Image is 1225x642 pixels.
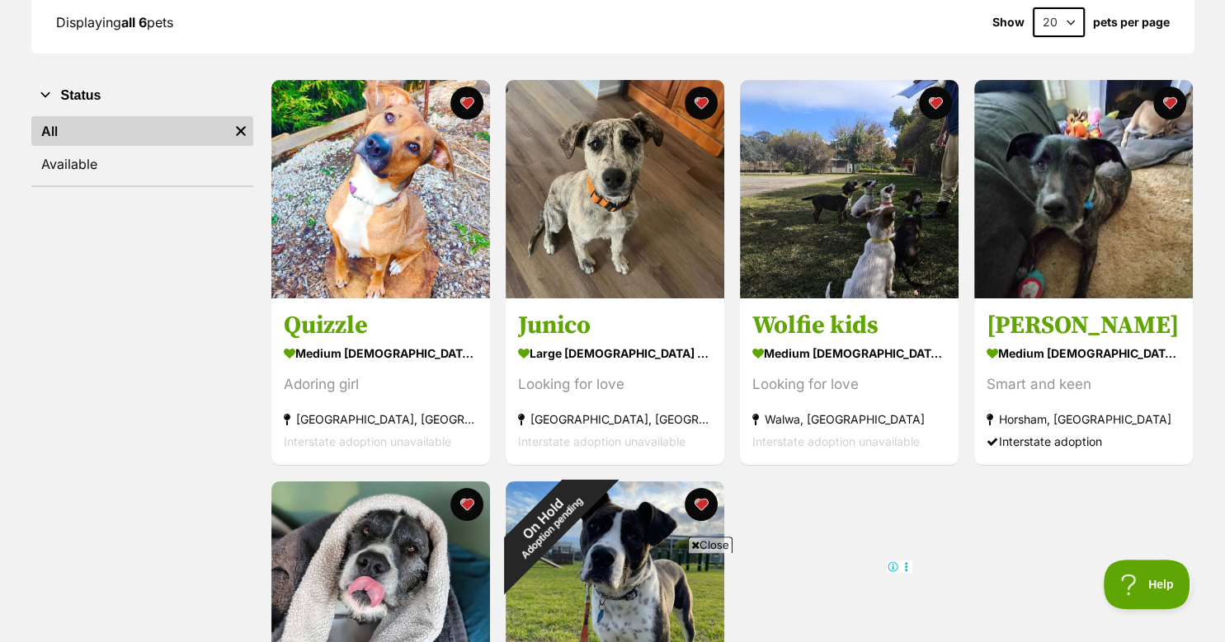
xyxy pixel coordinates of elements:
[121,14,147,30] strong: all 6
[752,342,946,366] div: medium [DEMOGRAPHIC_DATA] Dog
[752,311,946,342] h3: Wolfie kids
[31,85,253,106] button: Status
[685,87,718,119] button: favourite
[450,488,483,521] button: favourite
[974,80,1193,298] img: Reggie
[752,435,920,449] span: Interstate adoption unavailable
[518,435,686,449] span: Interstate adoption unavailable
[740,298,959,466] a: Wolfie kids medium [DEMOGRAPHIC_DATA] Dog Looking for love Walwa, [GEOGRAPHIC_DATA] Interstate ad...
[313,560,913,634] iframe: Advertisement
[987,431,1180,453] div: Interstate adoption
[506,80,724,298] img: Junico
[688,537,733,553] span: Close
[518,409,712,431] div: [GEOGRAPHIC_DATA], [GEOGRAPHIC_DATA]
[752,409,946,431] div: Walwa, [GEOGRAPHIC_DATA]
[987,374,1180,396] div: Smart and keen
[271,80,490,298] img: Quizzle
[1093,16,1170,29] label: pets per page
[284,311,478,342] h3: Quizzle
[1104,560,1192,609] iframe: Help Scout Beacon - Open
[987,311,1180,342] h3: [PERSON_NAME]
[31,113,253,185] div: Status
[518,311,712,342] h3: Junico
[987,342,1180,366] div: medium [DEMOGRAPHIC_DATA] Dog
[506,298,724,466] a: Junico large [DEMOGRAPHIC_DATA] Dog Looking for love [GEOGRAPHIC_DATA], [GEOGRAPHIC_DATA] Interst...
[518,374,712,396] div: Looking for love
[271,298,490,466] a: Quizzle medium [DEMOGRAPHIC_DATA] Dog Adoring girl [GEOGRAPHIC_DATA], [GEOGRAPHIC_DATA] Interstat...
[518,342,712,366] div: large [DEMOGRAPHIC_DATA] Dog
[685,488,718,521] button: favourite
[519,494,585,560] span: Adoption pending
[974,298,1193,466] a: [PERSON_NAME] medium [DEMOGRAPHIC_DATA] Dog Smart and keen Horsham, [GEOGRAPHIC_DATA] Interstate ...
[919,87,952,119] button: favourite
[284,374,478,396] div: Adoring girl
[284,435,451,449] span: Interstate adoption unavailable
[284,342,478,366] div: medium [DEMOGRAPHIC_DATA] Dog
[56,14,173,30] span: Displaying pets
[740,80,959,298] img: Wolfie kids
[31,116,229,146] a: All
[31,149,253,179] a: Available
[752,374,946,396] div: Looking for love
[284,409,478,431] div: [GEOGRAPHIC_DATA], [GEOGRAPHIC_DATA]
[1153,87,1186,119] button: favourite
[474,450,619,594] div: On Hold
[229,116,253,146] a: Remove filter
[450,87,483,119] button: favourite
[987,409,1180,431] div: Horsham, [GEOGRAPHIC_DATA]
[992,16,1025,29] span: Show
